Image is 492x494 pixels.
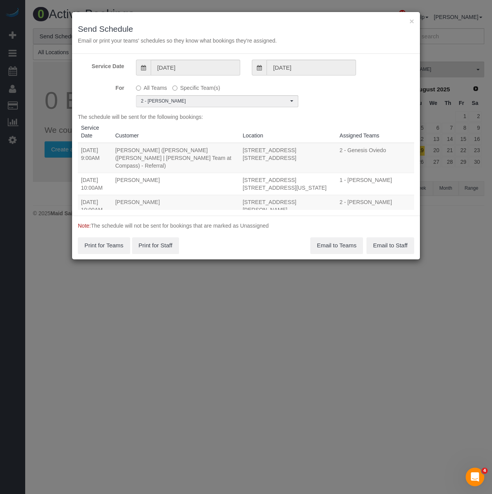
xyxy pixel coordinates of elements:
td: [STREET_ADDRESS] [STREET_ADDRESS] [239,143,336,173]
td: [DATE] 9:00AM [78,143,112,173]
th: Assigned Teams [337,121,414,143]
button: × [409,17,414,25]
button: Email to Teams [310,237,363,254]
input: Specific Team(s) [172,86,177,91]
td: [DATE] 10:00AM [78,195,112,217]
td: [STREET_ADDRESS][PERSON_NAME] [239,195,336,217]
button: Print for Staff [132,237,179,254]
th: Customer [112,121,239,143]
iframe: Intercom live chat [466,468,484,486]
td: [PERSON_NAME] ([PERSON_NAME] ([PERSON_NAME] | [PERSON_NAME] Team at Compass) - Referral) [112,143,239,173]
td: [DATE] 10:00AM [78,173,112,195]
input: To [267,60,356,75]
input: All Teams [136,86,141,91]
label: For [72,81,130,92]
label: Specific Team(s) [172,81,220,92]
span: 2 - [PERSON_NAME] [141,98,288,105]
td: [PERSON_NAME] [112,173,239,195]
ol: Choose Team(s) [136,95,298,107]
button: Print for Teams [78,237,130,254]
button: Email to Staff [366,237,414,254]
td: 1 - [PERSON_NAME] [337,173,414,195]
label: All Teams [136,81,167,92]
h3: Send Schedule [78,24,414,33]
input: From [151,60,240,75]
td: [STREET_ADDRESS] [STREET_ADDRESS][US_STATE] [239,173,336,195]
td: 2 - Genesis Oviedo [337,143,414,173]
td: [PERSON_NAME] [112,195,239,217]
td: 2 - [PERSON_NAME] [337,195,414,217]
th: Service Date [78,121,112,143]
button: 2 - [PERSON_NAME] [136,95,298,107]
p: Email or print your teams' schedules so they know what bookings they're assigned. [78,37,414,45]
label: Service Date [72,60,130,70]
th: Location [239,121,336,143]
p: The schedule will not be sent for bookings that are marked as Unassigned [78,222,414,230]
div: The schedule will be sent for the following bookings: [78,113,414,210]
span: Note: [78,223,91,229]
span: 4 [482,468,488,474]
